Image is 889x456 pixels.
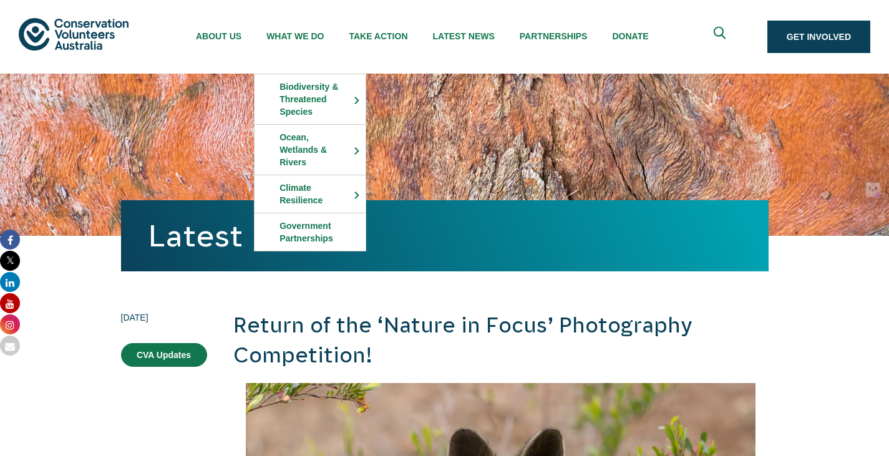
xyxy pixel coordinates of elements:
[266,31,324,41] span: What We Do
[233,311,769,370] h2: Return of the ‘Nature in Focus’ Photography Competition!
[255,213,366,251] a: Government Partnerships
[196,31,241,41] span: About Us
[255,175,366,213] a: Climate Resilience
[767,21,870,53] a: Get Involved
[520,31,588,41] span: Partnerships
[255,74,366,124] a: Biodiversity & Threatened Species
[254,175,366,213] li: Climate Resilience
[713,27,729,47] span: Expand search box
[254,124,366,175] li: Ocean, Wetlands & Rivers
[433,31,495,41] span: Latest News
[19,18,129,50] img: logo.svg
[255,125,366,175] a: Ocean, Wetlands & Rivers
[349,31,407,41] span: Take Action
[121,311,207,324] time: [DATE]
[254,74,366,124] li: Biodiversity & Threatened Species
[121,343,207,367] a: CVA Updates
[612,31,648,41] span: Donate
[148,219,330,253] a: Latest News
[706,22,736,52] button: Expand search box Close search box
